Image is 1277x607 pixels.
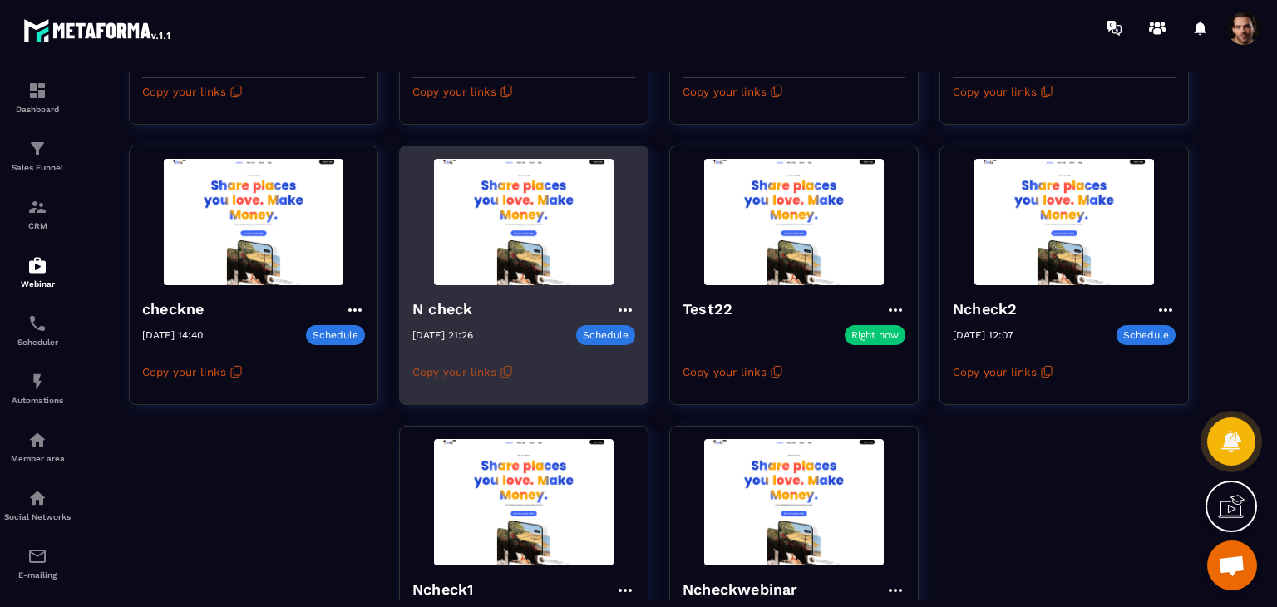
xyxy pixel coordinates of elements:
button: Copy your links [412,78,513,105]
h4: Ncheck2 [953,298,1025,321]
p: [DATE] 12:07 [953,329,1013,341]
a: emailemailE-mailing [4,534,71,592]
img: webinar-background [953,159,1176,285]
p: Right now [851,329,899,341]
img: automations [27,372,47,392]
a: schedulerschedulerScheduler [4,301,71,359]
button: Copy your links [142,358,243,385]
h4: Ncheck1 [412,578,481,601]
img: webinar-background [412,159,635,285]
button: Copy your links [953,358,1053,385]
a: automationsautomationsAutomations [4,359,71,417]
button: Copy your links [683,78,783,105]
img: formation [27,139,47,159]
p: E-mailing [4,570,71,580]
a: automationsautomationsMember area [4,417,71,476]
img: logo [23,15,173,45]
p: Webinar [4,279,71,289]
p: Schedule [1117,325,1176,345]
a: social-networksocial-networkSocial Networks [4,476,71,534]
p: CRM [4,221,71,230]
p: Schedule [306,325,365,345]
img: webinar-background [142,159,365,285]
a: formationformationSales Funnel [4,126,71,185]
p: Social Networks [4,512,71,521]
p: [DATE] 21:26 [412,329,473,341]
img: scheduler [27,313,47,333]
h4: N check [412,298,481,321]
p: Automations [4,396,71,405]
p: Member area [4,454,71,463]
p: Scheduler [4,338,71,347]
img: formation [27,81,47,101]
img: formation [27,197,47,217]
img: webinar-background [683,439,905,565]
img: email [27,546,47,566]
a: formationformationDashboard [4,68,71,126]
h4: Ncheckwebinar [683,578,806,601]
a: automationsautomationsWebinar [4,243,71,301]
button: Copy your links [412,358,513,385]
p: Dashboard [4,105,71,114]
p: Schedule [576,325,635,345]
img: automations [27,255,47,275]
button: Copy your links [683,358,783,385]
h4: checkne [142,298,212,321]
h4: Test22 [683,298,741,321]
a: formationformationCRM [4,185,71,243]
img: automations [27,430,47,450]
img: social-network [27,488,47,508]
img: webinar-background [683,159,905,285]
img: webinar-background [412,439,635,565]
p: Sales Funnel [4,163,71,172]
p: [DATE] 14:40 [142,329,203,341]
button: Copy your links [142,78,243,105]
a: Mở cuộc trò chuyện [1207,540,1257,590]
button: Copy your links [953,78,1053,105]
